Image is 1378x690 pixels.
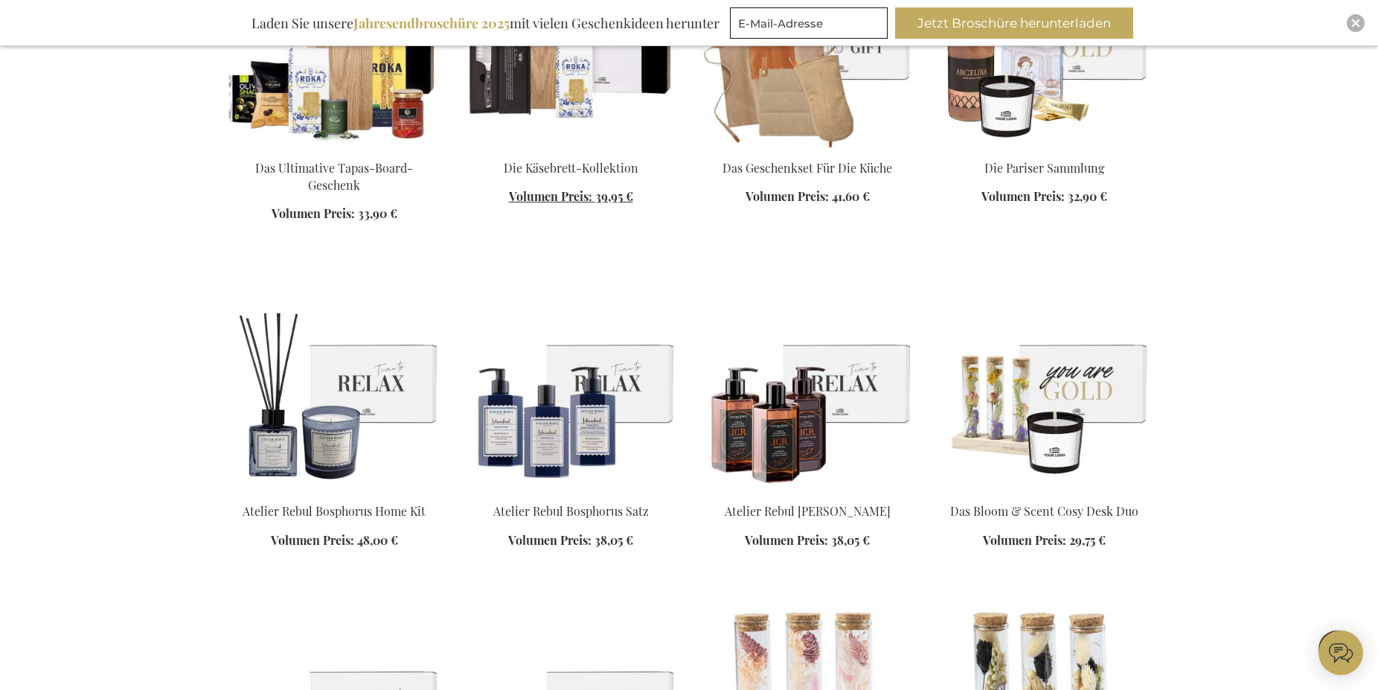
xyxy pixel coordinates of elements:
a: The Bloom & Scent Cosy Desk Duo [938,485,1150,499]
form: marketing offers and promotions [730,7,892,43]
a: Das Ultimative Tapas-Board-Geschenk [255,160,413,193]
span: 29,75 € [1069,532,1106,548]
a: Die Pariser Sammlung [984,160,1104,176]
a: The Cheese Board Collection [464,141,677,156]
a: The Kitchen Gift Set [701,141,914,156]
span: 32,90 € [1068,188,1107,204]
span: 38,05 € [831,532,870,548]
a: Volumen Preis: 32,90 € [981,188,1107,205]
a: Volumen Preis: 29,75 € [983,532,1106,549]
a: Volumen Preis: 38,05 € [745,532,870,549]
a: Atelier Rebul Bosphorus Home Kit [243,503,426,519]
span: Volumen Preis: [983,532,1066,548]
img: Atelier Rebul Bosphorus Home Kit [228,282,440,491]
div: Close [1347,14,1365,32]
span: 33,90 € [358,205,397,221]
a: Atelier Rebul Bosphorus Set [464,485,677,499]
a: The Ultimate Tapas Board Gift [228,141,440,156]
img: The Bloom & Scent Cosy Desk Duo [938,282,1150,491]
span: Volumen Preis: [981,188,1065,204]
span: Volumen Preis: [272,205,355,221]
a: Atelier Rebul J.C.R Set [701,485,914,499]
a: Das Bloom & Scent Cosy Desk Duo [950,503,1138,519]
a: Atelier Rebul Bosphorus Home Kit [228,485,440,499]
span: Volumen Preis: [508,532,592,548]
div: Laden Sie unsere mit vielen Geschenkideen herunter [245,7,726,39]
span: 38,05 € [595,532,633,548]
img: Atelier Rebul J.C.R Set [701,282,914,491]
span: 41,60 € [832,188,870,204]
a: The Parisian Collection [938,141,1150,156]
iframe: belco-activator-frame [1318,630,1363,675]
button: Jetzt Broschüre herunterladen [895,7,1133,39]
input: E-Mail-Adresse [730,7,888,39]
a: Volumen Preis: 38,05 € [508,532,633,549]
a: Atelier Rebul [PERSON_NAME] [725,503,891,519]
span: Volumen Preis: [745,532,828,548]
a: Volumen Preis: 33,90 € [272,205,397,223]
span: Volumen Preis: [271,532,354,548]
span: Volumen Preis: [746,188,829,204]
a: Das Geschenkset Für Die Küche [722,160,892,176]
span: 48,00 € [357,532,398,548]
b: Jahresendbroschüre 2025 [353,14,510,32]
img: Close [1351,19,1360,28]
img: Atelier Rebul Bosphorus Set [464,282,677,491]
a: Atelier Rebul Bosphorus Satz [493,503,649,519]
a: Volumen Preis: 48,00 € [271,532,398,549]
a: Volumen Preis: 41,60 € [746,188,870,205]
